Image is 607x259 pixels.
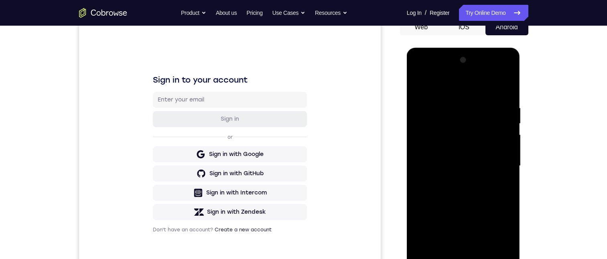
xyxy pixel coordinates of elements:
a: Create a new account [136,208,193,213]
div: Sign in with GitHub [130,150,185,158]
p: Don't have an account? [74,207,228,214]
a: Log In [407,5,422,21]
button: Sign in with Google [74,127,228,143]
button: Resources [315,5,347,21]
p: or [147,115,155,121]
button: iOS [443,19,485,35]
span: / [425,8,426,18]
button: Sign in with Intercom [74,166,228,182]
button: Sign in with GitHub [74,146,228,162]
div: Sign in with Zendesk [128,189,187,197]
button: Product [181,5,206,21]
a: About us [216,5,237,21]
a: Pricing [246,5,262,21]
button: Sign in with Zendesk [74,185,228,201]
a: Go to the home page [79,8,127,18]
button: Use Cases [272,5,305,21]
button: Android [485,19,528,35]
div: Sign in with Intercom [127,170,188,178]
button: Web [400,19,443,35]
div: Sign in with Google [130,131,185,139]
a: Try Online Demo [459,5,528,21]
a: Register [430,5,449,21]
